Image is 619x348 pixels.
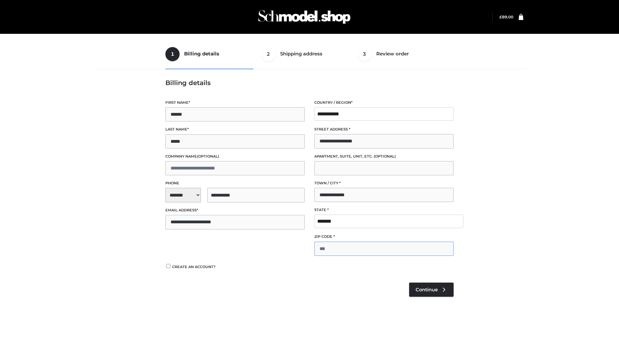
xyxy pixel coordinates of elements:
label: Email address [165,207,305,213]
label: ZIP Code [314,234,454,240]
label: Country / Region [314,100,454,106]
span: (optional) [374,154,396,159]
a: Continue [409,283,454,297]
label: State [314,207,454,213]
span: Continue [416,287,438,293]
span: (optional) [197,154,219,159]
label: Street address [314,126,454,132]
label: Apartment, suite, unit, etc. [314,153,454,159]
label: Last name [165,126,305,132]
span: £ [499,15,502,19]
label: First name [165,100,305,106]
label: Company name [165,153,305,159]
label: Town / City [314,180,454,186]
bdi: 89.00 [499,15,513,19]
h3: Billing details [165,79,454,87]
a: £89.00 [499,15,513,19]
span: Create an account? [172,265,216,269]
img: Schmodel Admin 964 [256,4,353,30]
input: Create an account? [165,264,171,268]
label: Phone [165,180,305,186]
